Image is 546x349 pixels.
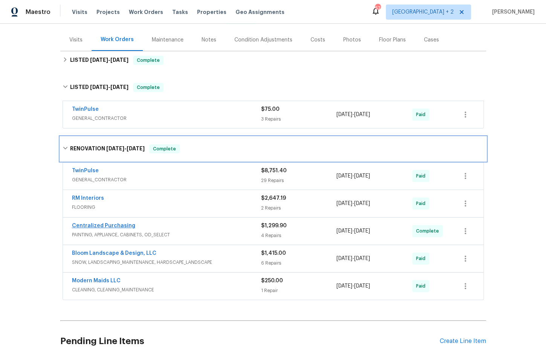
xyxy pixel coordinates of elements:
span: [DATE] [336,112,352,117]
span: - [336,282,370,290]
a: RM Interiors [72,196,104,201]
span: [GEOGRAPHIC_DATA] + 2 [392,8,454,16]
span: [PERSON_NAME] [489,8,535,16]
span: $2,647.19 [261,196,286,201]
span: Tasks [172,9,188,15]
div: LISTED [DATE]-[DATE]Complete [60,75,486,99]
span: Paid [416,282,428,290]
a: Modern Maids LLC [72,278,121,283]
span: $250.00 [261,278,283,283]
span: - [90,84,128,90]
span: Geo Assignments [236,8,284,16]
h6: RENOVATION [70,144,145,153]
div: Condition Adjustments [234,36,292,44]
span: - [90,57,128,63]
span: [DATE] [90,57,108,63]
span: [DATE] [110,84,128,90]
div: 3 Repairs [261,115,337,123]
div: Cases [424,36,439,44]
div: Notes [202,36,216,44]
span: $1,415.00 [261,251,286,256]
div: Floor Plans [379,36,406,44]
span: [DATE] [336,256,352,261]
div: 1 Repair [261,287,337,294]
span: Complete [134,84,163,91]
span: [DATE] [127,146,145,151]
div: Create Line Item [440,338,486,345]
span: - [336,111,370,118]
span: [DATE] [354,173,370,179]
span: GENERAL_CONTRACTOR [72,115,261,122]
div: Photos [343,36,361,44]
span: Complete [150,145,179,153]
div: 6 Repairs [261,259,337,267]
div: Work Orders [101,36,134,43]
div: 29 Repairs [261,177,337,184]
span: [DATE] [354,201,370,206]
span: [DATE] [110,57,128,63]
div: Visits [69,36,83,44]
span: Work Orders [129,8,163,16]
div: RENOVATION [DATE]-[DATE]Complete [60,137,486,161]
span: Paid [416,172,428,180]
span: - [106,146,145,151]
span: $8,751.40 [261,168,287,173]
span: GENERAL_CONTRACTOR [72,176,261,184]
span: [DATE] [336,228,352,234]
span: $1,299.90 [261,223,287,228]
a: Centralized Purchasing [72,223,135,228]
span: SNOW, LANDSCAPING_MAINTENANCE, HARDSCAPE_LANDSCAPE [72,259,261,266]
div: Maintenance [152,36,184,44]
a: Bloom Landscape & Design, LLC [72,251,156,256]
span: - [336,255,370,262]
span: [DATE] [336,173,352,179]
h6: LISTED [70,83,128,92]
span: $75.00 [261,107,280,112]
span: Complete [416,227,442,235]
span: Complete [134,57,163,64]
span: CLEANING, CLEANING_MAINTENANCE [72,286,261,294]
div: 4 Repairs [261,232,337,239]
span: [DATE] [336,201,352,206]
div: LISTED [DATE]-[DATE]Complete [60,51,486,69]
span: Paid [416,255,428,262]
span: [DATE] [336,283,352,289]
span: - [336,200,370,207]
span: [DATE] [354,256,370,261]
span: [DATE] [106,146,124,151]
div: Costs [310,36,325,44]
span: [DATE] [90,84,108,90]
span: [DATE] [354,112,370,117]
span: FLOORING [72,204,261,211]
span: [DATE] [354,283,370,289]
span: Visits [72,8,87,16]
div: 2 Repairs [261,204,337,212]
span: Properties [197,8,226,16]
div: 57 [375,5,380,12]
h6: LISTED [70,56,128,65]
span: Projects [96,8,120,16]
span: - [336,227,370,235]
a: TwinPulse [72,168,99,173]
span: Maestro [26,8,50,16]
span: Paid [416,200,428,207]
span: [DATE] [354,228,370,234]
span: PAINTING, APPLIANCE, CABINETS, OD_SELECT [72,231,261,239]
span: Paid [416,111,428,118]
a: TwinPulse [72,107,99,112]
span: - [336,172,370,180]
